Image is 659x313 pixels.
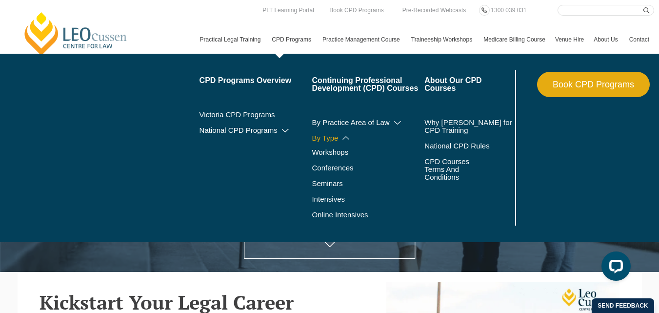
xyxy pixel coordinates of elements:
[424,158,488,181] a: CPD Courses Terms And Conditions
[624,25,654,54] a: Contact
[312,77,424,92] a: Continuing Professional Development (CPD) Courses
[312,164,424,172] a: Conferences
[550,25,589,54] a: Venue Hire
[200,126,312,134] a: National CPD Programs
[400,5,469,16] a: Pre-Recorded Webcasts
[312,195,424,203] a: Intensives
[312,180,400,188] a: Seminars
[406,25,479,54] a: Traineeship Workshops
[589,25,624,54] a: About Us
[22,11,130,57] a: [PERSON_NAME] Centre for Law
[200,111,312,119] a: Victoria CPD Programs
[312,134,424,142] a: By Type
[312,119,424,126] a: By Practice Area of Law
[260,5,317,16] a: PLT Learning Portal
[200,77,312,84] a: CPD Programs Overview
[488,5,529,16] a: 1300 039 031
[594,248,635,289] iframe: LiveChat chat widget
[327,5,386,16] a: Book CPD Programs
[318,25,406,54] a: Practice Management Course
[479,25,550,54] a: Medicare Billing Course
[312,211,424,219] a: Online Intensives
[312,148,424,156] a: Workshops
[424,142,513,150] a: National CPD Rules
[40,292,372,313] h2: Kickstart Your Legal Career
[424,119,513,134] a: Why [PERSON_NAME] for CPD Training
[424,77,513,92] a: About Our CPD Courses
[267,25,318,54] a: CPD Programs
[537,72,650,97] a: Book CPD Programs
[491,7,526,14] span: 1300 039 031
[195,25,267,54] a: Practical Legal Training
